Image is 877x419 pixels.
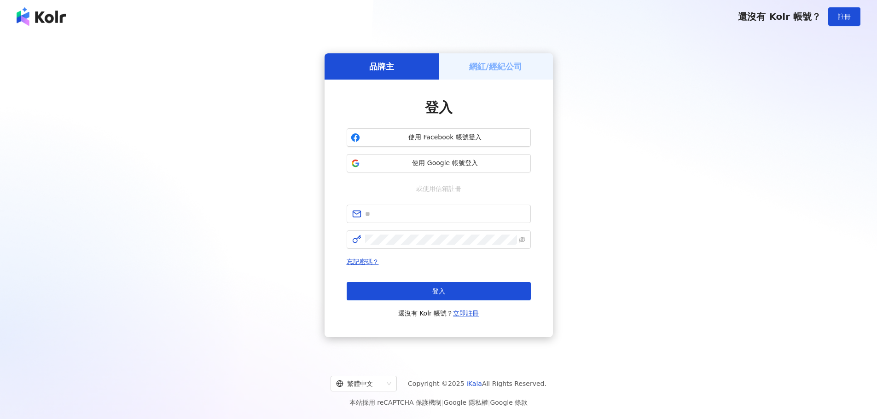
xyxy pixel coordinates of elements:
[336,376,383,391] div: 繁體中文
[364,159,527,168] span: 使用 Google 帳號登入
[410,184,468,194] span: 或使用信箱註冊
[466,380,482,387] a: iKala
[408,378,546,389] span: Copyright © 2025 All Rights Reserved.
[347,258,379,265] a: 忘記密碼？
[425,99,453,115] span: 登入
[444,399,488,406] a: Google 隱私權
[488,399,490,406] span: |
[838,13,851,20] span: 註冊
[441,399,444,406] span: |
[453,310,479,317] a: 立即註冊
[738,11,821,22] span: 還沒有 Kolr 帳號？
[519,236,525,243] span: eye-invisible
[347,128,531,147] button: 使用 Facebook 帳號登入
[349,397,528,408] span: 本站採用 reCAPTCHA 保護機制
[347,282,531,300] button: 登入
[828,7,860,26] button: 註冊
[469,61,522,72] h5: 網紅/經紀公司
[490,399,528,406] a: Google 條款
[432,287,445,295] span: 登入
[369,61,394,72] h5: 品牌主
[364,133,527,142] span: 使用 Facebook 帳號登入
[398,308,479,319] span: 還沒有 Kolr 帳號？
[347,154,531,172] button: 使用 Google 帳號登入
[17,7,66,26] img: logo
